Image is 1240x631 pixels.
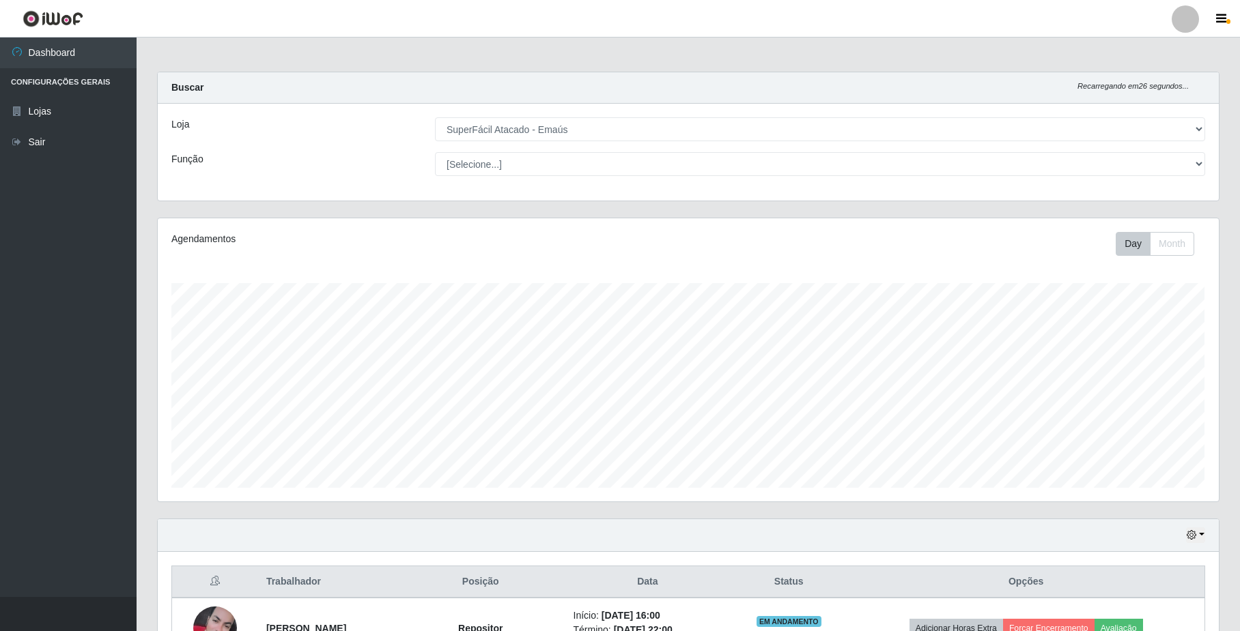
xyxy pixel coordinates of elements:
img: CoreUI Logo [23,10,83,27]
th: Status [730,566,847,598]
label: Função [171,152,203,166]
div: Toolbar with button groups [1116,232,1205,256]
button: Month [1150,232,1194,256]
li: Início: [574,608,722,623]
label: Loja [171,117,189,132]
th: Posição [396,566,565,598]
i: Recarregando em 26 segundos... [1077,82,1189,90]
strong: Buscar [171,82,203,93]
th: Data [565,566,731,598]
th: Trabalhador [258,566,396,598]
div: First group [1116,232,1194,256]
time: [DATE] 16:00 [602,610,660,621]
button: Day [1116,232,1151,256]
th: Opções [847,566,1204,598]
div: Agendamentos [171,232,590,246]
span: EM ANDAMENTO [757,616,821,627]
